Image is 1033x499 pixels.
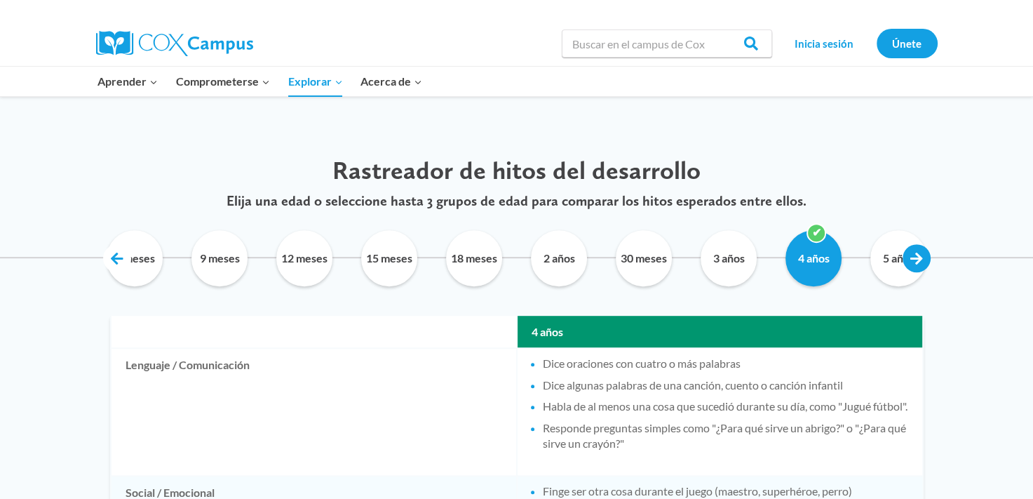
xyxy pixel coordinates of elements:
[543,356,908,371] li: Dice oraciones con cuatro o más palabras
[112,349,516,475] td: Lenguaje / Comunicación
[167,67,279,96] button: Menú secundario de Engage
[562,29,772,58] input: Buscar en el campus de Cox
[332,155,701,185] span: Rastreador de hitos del desarrollo
[543,378,908,393] li: Dice algunas palabras de una canción, cuento o canción infantil
[279,67,352,96] button: Menú infantil de Explore
[877,29,938,58] a: Únete
[779,29,938,58] nav: Navegación secundaria
[518,316,922,348] th: 4 años
[89,67,168,96] button: Menú infantil de Aprender
[543,399,908,414] li: Habla de al menos una cosa que sucedió durante su día, como "Jugué fútbol".
[779,29,870,58] a: Inicia sesión
[543,420,908,452] li: Responde preguntas simples como "¿Para qué sirve un abrigo?" o "¿Para qué sirve un crayón?"
[89,67,431,96] nav: Navegación principal
[96,31,253,56] img: Cox Campus
[351,67,431,96] button: Menú infantil de Acerca de
[543,484,908,499] li: Finge ser otra cosa durante el juego (maestro, superhéroe, perro)
[93,192,941,209] p: Elija una edad o seleccione hasta 3 grupos de edad para comparar los hitos esperados entre ellos.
